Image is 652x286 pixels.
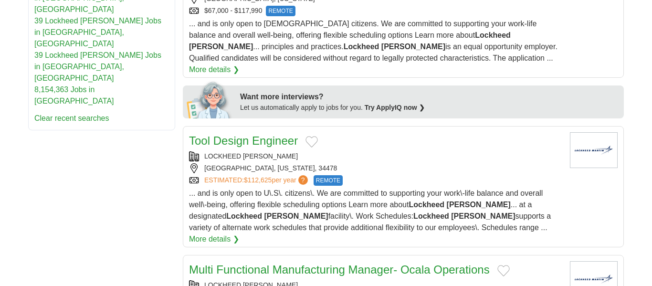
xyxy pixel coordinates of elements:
a: Multi Functional Manufacturing Manager- Ocala Operations [189,263,490,276]
strong: [PERSON_NAME] [447,201,511,209]
span: ... and is only open to U\.S\. citizens\. We are committed to supporting your work\-life balance ... [189,189,551,232]
a: Tool Design Engineer [189,134,298,147]
a: ESTIMATED:$112,625per year? [204,175,310,186]
strong: Lockheed [344,42,379,51]
a: LOCKHEED [PERSON_NAME] [204,152,298,160]
strong: [PERSON_NAME] [451,212,515,220]
span: REMOTE [314,175,343,186]
span: $112,625 [244,176,272,184]
a: 39 Lockheed [PERSON_NAME] Jobs in [GEOGRAPHIC_DATA], [GEOGRAPHIC_DATA] [34,51,161,82]
strong: Lockheed [409,201,444,209]
div: [GEOGRAPHIC_DATA], [US_STATE], 34478 [189,163,562,173]
button: Add to favorite jobs [497,265,510,276]
img: apply-iq-scientist.png [187,80,233,118]
img: Lockheed Martin logo [570,132,618,168]
a: 39 Lockheed [PERSON_NAME] Jobs in [GEOGRAPHIC_DATA], [GEOGRAPHIC_DATA] [34,17,161,48]
strong: [PERSON_NAME] [264,212,328,220]
a: More details ❯ [189,64,239,75]
strong: [PERSON_NAME] [381,42,445,51]
span: ? [298,175,308,185]
button: Add to favorite jobs [305,136,318,148]
strong: [PERSON_NAME] [189,42,253,51]
a: Try ApplyIQ now ❯ [365,104,425,111]
strong: Lockheed [413,212,449,220]
a: More details ❯ [189,233,239,245]
div: Let us automatically apply to jobs for you. [240,103,618,113]
a: 8,154,363 Jobs in [GEOGRAPHIC_DATA] [34,85,114,105]
strong: Lockheed [226,212,262,220]
div: Want more interviews? [240,91,618,103]
span: ... and is only open to [DEMOGRAPHIC_DATA] citizens. We are committed to supporting your work-lif... [189,20,557,62]
a: Clear recent searches [34,114,109,122]
div: $67,000 - $117,990 [189,6,562,16]
span: REMOTE [266,6,295,16]
strong: Lockheed [475,31,511,39]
